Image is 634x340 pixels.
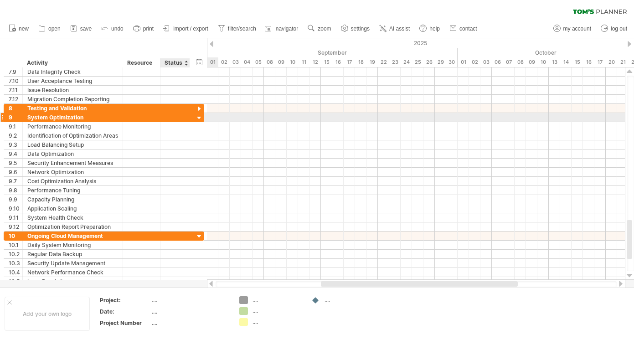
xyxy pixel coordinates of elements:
[216,23,259,35] a: filter/search
[459,26,477,32] span: contact
[9,186,22,195] div: 9.8
[27,241,118,249] div: Daily System Monitoring
[253,307,302,315] div: ....
[515,57,526,67] div: Wednesday, 8 October 2025
[611,26,627,32] span: log out
[27,95,118,103] div: Migration Completion Reporting
[27,222,118,231] div: Optimization Report Preparation
[344,57,355,67] div: Wednesday, 17 September 2025
[9,77,22,85] div: 7.10
[27,113,118,122] div: System Optimization
[9,86,22,94] div: 7.11
[207,57,218,67] div: Monday, 1 September 2025
[537,57,549,67] div: Friday, 10 October 2025
[9,232,22,240] div: 10
[480,57,492,67] div: Friday, 3 October 2025
[583,57,594,67] div: Thursday, 16 October 2025
[143,26,154,32] span: print
[549,57,560,67] div: Monday, 13 October 2025
[287,57,298,67] div: Wednesday, 10 September 2025
[207,48,458,57] div: September 2025
[27,277,118,286] div: Issue Resolution
[9,241,22,249] div: 10.1
[27,77,118,85] div: User Acceptance Testing
[617,57,629,67] div: Tuesday, 21 October 2025
[152,296,228,304] div: ....
[9,195,22,204] div: 9.9
[27,177,118,185] div: Cost Optimization Analysis
[551,23,594,35] a: my account
[230,57,241,67] div: Wednesday, 3 September 2025
[27,159,118,167] div: Security Enhancement Measures
[9,177,22,185] div: 9.7
[9,159,22,167] div: 9.5
[469,57,480,67] div: Thursday, 2 October 2025
[594,57,606,67] div: Friday, 17 October 2025
[36,23,63,35] a: open
[458,57,469,67] div: Wednesday, 1 October 2025
[218,57,230,67] div: Tuesday, 2 September 2025
[9,204,22,213] div: 9.10
[378,57,389,67] div: Monday, 22 September 2025
[6,23,31,35] a: new
[27,67,118,76] div: Data Integrity Check
[27,168,118,176] div: Network Optimization
[9,67,22,76] div: 7.9
[228,26,256,32] span: filter/search
[560,57,572,67] div: Tuesday, 14 October 2025
[9,131,22,140] div: 9.2
[9,277,22,286] div: 10.5
[19,26,29,32] span: new
[435,57,446,67] div: Monday, 29 September 2025
[111,26,124,32] span: undo
[429,26,440,32] span: help
[165,58,185,67] div: Status
[27,149,118,158] div: Data Optimization
[9,149,22,158] div: 9.4
[332,57,344,67] div: Tuesday, 16 September 2025
[355,57,366,67] div: Thursday, 18 September 2025
[100,308,150,315] div: Date:
[68,23,94,35] a: save
[401,57,412,67] div: Wednesday, 24 September 2025
[9,250,22,258] div: 10.2
[27,195,118,204] div: Capacity Planning
[389,57,401,67] div: Tuesday, 23 September 2025
[9,222,22,231] div: 9.12
[173,26,208,32] span: import / export
[572,57,583,67] div: Wednesday, 15 October 2025
[131,23,156,35] a: print
[321,57,332,67] div: Monday, 15 September 2025
[318,26,331,32] span: zoom
[100,296,150,304] div: Project:
[27,250,118,258] div: Regular Data Backup
[503,57,515,67] div: Tuesday, 7 October 2025
[27,140,118,149] div: Load Balancing Setup
[563,26,591,32] span: my account
[99,23,126,35] a: undo
[276,26,298,32] span: navigator
[161,23,211,35] a: import / export
[241,57,253,67] div: Thursday, 4 September 2025
[100,319,150,327] div: Project Number
[423,57,435,67] div: Friday, 26 September 2025
[9,140,22,149] div: 9.3
[447,23,480,35] a: contact
[298,57,309,67] div: Thursday, 11 September 2025
[492,57,503,67] div: Monday, 6 October 2025
[275,57,287,67] div: Tuesday, 9 September 2025
[27,86,118,94] div: Issue Resolution
[27,259,118,268] div: Security Update Management
[9,259,22,268] div: 10.3
[366,57,378,67] div: Friday, 19 September 2025
[9,168,22,176] div: 9.6
[152,319,228,327] div: ....
[48,26,61,32] span: open
[263,23,301,35] a: navigator
[9,213,22,222] div: 9.11
[9,268,22,277] div: 10.4
[27,131,118,140] div: Identification of Optimization Areas
[127,58,155,67] div: Resource
[5,297,90,331] div: Add your own logo
[377,23,412,35] a: AI assist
